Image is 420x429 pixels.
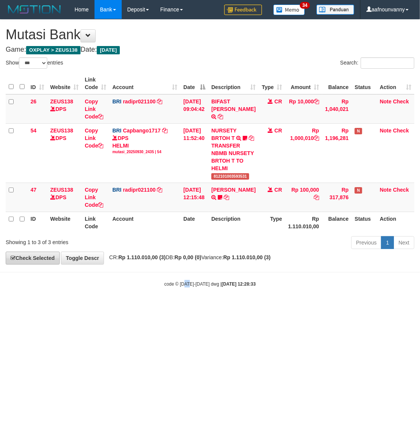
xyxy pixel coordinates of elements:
[259,73,285,94] th: Type: activate to sort column ascending
[300,2,310,9] span: 34
[82,212,109,233] th: Link Code
[123,128,161,134] a: Capbango1717
[47,123,82,183] td: DPS
[274,128,282,134] span: CR
[380,98,392,105] a: Note
[224,5,262,15] img: Feedback.jpg
[352,212,377,233] th: Status
[157,187,163,193] a: Copy radipr021100 to clipboard
[6,4,63,15] img: MOTION_logo.png
[50,98,73,105] a: ZEUS138
[112,187,121,193] span: BRI
[123,187,155,193] a: radipr021100
[322,212,352,233] th: Balance
[314,135,319,141] a: Copy Rp 1,000,010 to clipboard
[285,73,322,94] th: Amount: activate to sort column ascending
[274,98,282,105] span: CR
[322,94,352,124] td: Rp 1,040,021
[6,252,60,264] a: Check Selected
[19,57,47,69] select: Showentries
[211,173,249,180] span: 812101003593531
[322,73,352,94] th: Balance
[208,73,259,94] th: Description: activate to sort column ascending
[322,183,352,212] td: Rp 317,876
[249,135,254,141] a: Copy NURSETY BRTOH T to clipboard
[109,212,180,233] th: Account
[394,236,414,249] a: Next
[50,128,73,134] a: ZEUS138
[50,187,73,193] a: ZEUS138
[118,254,166,260] strong: Rp 1.110.010,00 (3)
[355,128,362,134] span: Has Note
[112,98,121,105] span: BRI
[164,281,256,287] small: code © [DATE]-[DATE] dwg |
[47,212,82,233] th: Website
[6,235,169,246] div: Showing 1 to 3 of 3 entries
[31,128,37,134] span: 54
[162,128,167,134] a: Copy Capbango1717 to clipboard
[351,236,381,249] a: Previous
[224,194,229,200] a: Copy URAY ARI KIRAN to clipboard
[285,123,322,183] td: Rp 1,000,010
[377,212,414,233] th: Action
[85,187,103,208] a: Copy Link Code
[6,27,414,42] h1: Mutasi Bank
[105,254,271,260] span: CR: DB: Variance:
[381,236,394,249] a: 1
[180,123,208,183] td: [DATE] 11:52:40
[47,94,82,124] td: DPS
[352,73,377,94] th: Status
[112,128,121,134] span: BRI
[47,73,82,94] th: Website: activate to sort column ascending
[109,73,180,94] th: Account: activate to sort column ascending
[180,73,208,94] th: Date: activate to sort column descending
[285,212,322,233] th: Rp 1.110.010,00
[97,46,120,54] span: [DATE]
[393,128,409,134] a: Check
[211,187,256,193] a: [PERSON_NAME]
[6,57,63,69] label: Show entries
[273,5,305,15] img: Button%20Memo.svg
[361,57,414,69] input: Search:
[47,183,82,212] td: DPS
[31,187,37,193] span: 47
[314,98,319,105] a: Copy Rp 10,000 to clipboard
[274,187,282,193] span: CR
[355,187,362,194] span: Has Note
[211,98,256,112] a: BIFAST [PERSON_NAME]
[28,212,47,233] th: ID
[123,98,155,105] a: radipr021100
[180,94,208,124] td: [DATE] 09:04:42
[316,5,354,15] img: panduan.png
[31,98,37,105] span: 26
[6,46,414,54] h4: Game: Date:
[393,98,409,105] a: Check
[211,128,237,141] a: NURSETY BRTOH T
[61,252,104,264] a: Toggle Descr
[208,212,259,233] th: Description
[377,73,414,94] th: Action: activate to sort column ascending
[259,212,285,233] th: Type
[223,254,271,260] strong: Rp 1.110.010,00 (3)
[322,123,352,183] td: Rp 1,196,281
[380,128,392,134] a: Note
[85,128,103,149] a: Copy Link Code
[340,57,414,69] label: Search:
[26,46,81,54] span: OXPLAY > ZEUS138
[82,73,109,94] th: Link Code: activate to sort column ascending
[314,194,319,200] a: Copy Rp 100,000 to clipboard
[222,281,256,287] strong: [DATE] 12:28:33
[85,98,103,120] a: Copy Link Code
[112,134,177,155] div: DPS HELMI
[285,183,322,212] td: Rp 100,000
[285,94,322,124] td: Rp 10,000
[175,254,201,260] strong: Rp 0,00 (0)
[218,114,223,120] a: Copy BIFAST ERIKA S PAUN to clipboard
[393,187,409,193] a: Check
[380,187,392,193] a: Note
[157,98,163,105] a: Copy radipr021100 to clipboard
[180,183,208,212] td: [DATE] 12:15:48
[180,212,208,233] th: Date
[211,142,256,172] div: TRANSFER NBMB NURSETY BRTOH T TO HELMI
[112,149,177,155] div: mutasi_20250930_2435 | 54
